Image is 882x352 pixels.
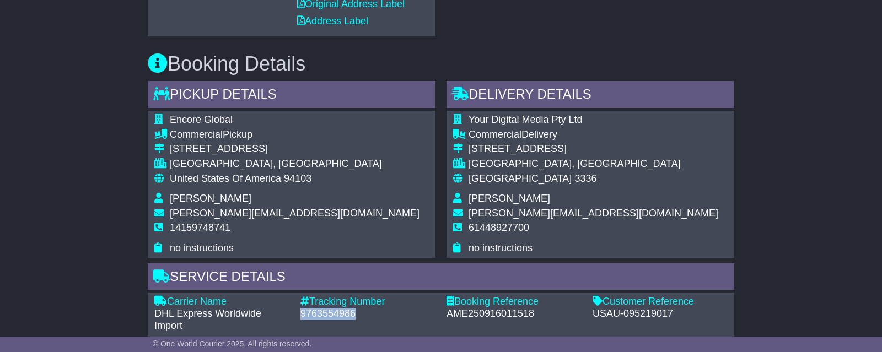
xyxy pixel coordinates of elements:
a: Address Label [297,15,368,26]
span: [PERSON_NAME][EMAIL_ADDRESS][DOMAIN_NAME] [170,208,420,219]
span: [PERSON_NAME] [469,193,550,204]
span: [GEOGRAPHIC_DATA] [469,173,572,184]
span: Encore Global [170,114,233,125]
div: Pickup Details [148,81,435,111]
span: no instructions [469,242,533,253]
div: AME250916011518 [447,308,582,320]
div: Pickup [170,129,420,141]
span: 94103 [284,173,311,184]
span: United States Of America [170,173,281,184]
div: [GEOGRAPHIC_DATA], [GEOGRAPHIC_DATA] [469,158,718,170]
span: 14159748741 [170,222,230,233]
span: [PERSON_NAME] [170,193,251,204]
div: USAU-095219017 [593,308,728,320]
h3: Booking Details [148,53,734,75]
span: Commercial [469,129,521,140]
div: 9763554986 [300,308,435,320]
div: Delivery Details [447,81,734,111]
span: [PERSON_NAME][EMAIL_ADDRESS][DOMAIN_NAME] [469,208,718,219]
div: Delivery [469,129,718,141]
div: Service Details [148,263,734,293]
div: [STREET_ADDRESS] [170,143,420,155]
span: © One World Courier 2025. All rights reserved. [153,339,312,348]
div: [GEOGRAPHIC_DATA], [GEOGRAPHIC_DATA] [170,158,420,170]
span: Commercial [170,129,223,140]
span: 61448927700 [469,222,529,233]
div: Tracking Number [300,296,435,308]
span: 3336 [574,173,596,184]
div: Booking Reference [447,296,582,308]
span: no instructions [170,242,234,253]
div: Customer Reference [593,296,728,308]
div: Carrier Name [154,296,289,308]
span: Your Digital Media Pty Ltd [469,114,582,125]
div: [STREET_ADDRESS] [469,143,718,155]
div: DHL Express Worldwide Import [154,308,289,332]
